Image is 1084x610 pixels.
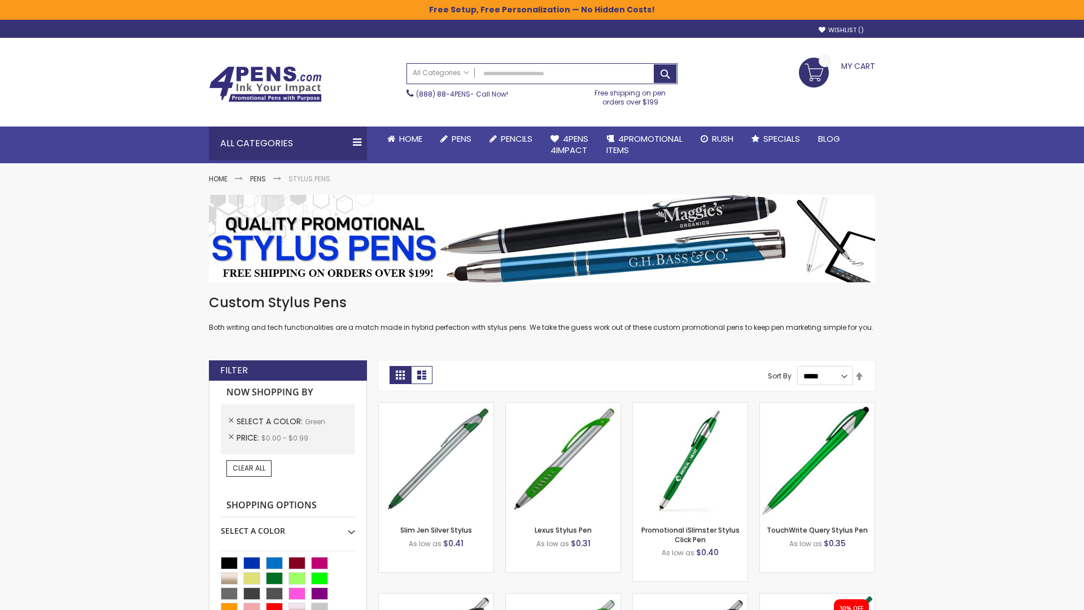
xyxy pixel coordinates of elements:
[789,539,822,548] span: As low as
[221,381,355,404] strong: Now Shopping by
[237,432,261,443] span: Price
[692,127,742,151] a: Rush
[480,127,541,151] a: Pencils
[760,593,875,603] a: iSlimster II - Full Color-Green
[641,525,740,544] a: Promotional iSlimster Stylus Click Pen
[501,133,532,145] span: Pencils
[550,133,588,156] span: 4Pens 4impact
[696,547,719,558] span: $0.40
[379,402,493,412] a: Slim Jen Silver Stylus-Green
[378,127,431,151] a: Home
[400,525,472,535] a: Slim Jen Silver Stylus
[379,593,493,603] a: Boston Stylus Pen-Green
[220,364,248,377] strong: Filter
[209,294,875,333] div: Both writing and tech functionalities are a match made in hybrid perfection with stylus pens. We ...
[379,403,493,517] img: Slim Jen Silver Stylus-Green
[209,66,322,102] img: 4Pens Custom Pens and Promotional Products
[221,494,355,518] strong: Shopping Options
[536,539,569,548] span: As low as
[633,593,748,603] a: Lexus Metallic Stylus Pen-Green
[583,84,678,107] div: Free shipping on pen orders over $199
[305,417,325,426] span: Green
[633,402,748,412] a: Promotional iSlimster Stylus Click Pen-Green
[261,433,308,443] span: $0.00 - $0.99
[824,538,846,549] span: $0.35
[233,463,265,473] span: Clear All
[289,174,330,184] strong: Stylus Pens
[416,89,508,99] span: - Call Now!
[209,127,367,160] div: All Categories
[662,548,694,557] span: As low as
[818,133,840,145] span: Blog
[506,403,620,517] img: Lexus Stylus Pen-Green
[221,517,355,537] div: Select A Color
[571,538,591,549] span: $0.31
[399,133,422,145] span: Home
[407,64,475,82] a: All Categories
[226,460,272,476] a: Clear All
[452,133,471,145] span: Pens
[541,127,597,163] a: 4Pens4impact
[763,133,800,145] span: Specials
[597,127,692,163] a: 4PROMOTIONALITEMS
[809,127,849,151] a: Blog
[712,133,733,145] span: Rush
[209,174,228,184] a: Home
[409,539,442,548] span: As low as
[506,593,620,603] a: Boston Silver Stylus Pen-Green
[768,371,792,381] label: Sort By
[416,89,470,99] a: (888) 88-4PENS
[819,26,864,34] a: Wishlist
[506,402,620,412] a: Lexus Stylus Pen-Green
[535,525,592,535] a: Lexus Stylus Pen
[767,525,868,535] a: TouchWrite Query Stylus Pen
[431,127,480,151] a: Pens
[250,174,266,184] a: Pens
[742,127,809,151] a: Specials
[443,538,464,549] span: $0.41
[760,403,875,517] img: TouchWrite Query Stylus Pen-Green
[209,195,875,282] img: Stylus Pens
[237,416,305,427] span: Select A Color
[413,68,469,77] span: All Categories
[209,294,875,312] h1: Custom Stylus Pens
[760,402,875,412] a: TouchWrite Query Stylus Pen-Green
[633,403,748,517] img: Promotional iSlimster Stylus Click Pen-Green
[390,366,411,384] strong: Grid
[606,133,683,156] span: 4PROMOTIONAL ITEMS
